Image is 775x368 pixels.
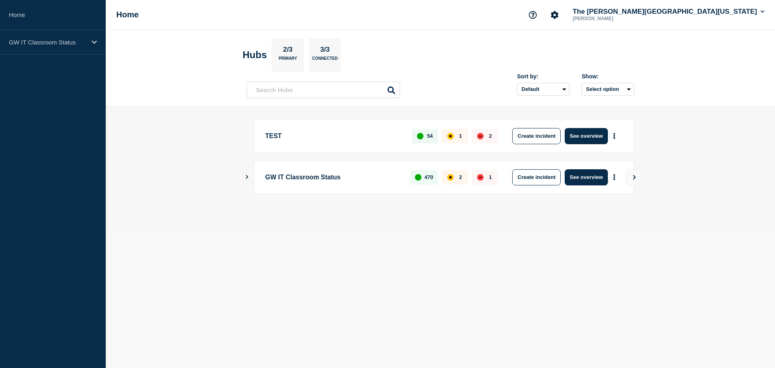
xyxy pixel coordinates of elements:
[317,46,333,56] p: 3/3
[247,82,400,98] input: Search Hubs
[9,39,86,46] p: GW IT Classroom Status
[279,56,297,65] p: Primary
[477,174,484,181] div: down
[489,133,492,139] p: 2
[447,174,454,181] div: affected
[425,174,434,180] p: 470
[415,174,421,181] div: up
[459,174,462,180] p: 2
[265,169,401,185] p: GW IT Classroom Status
[477,133,484,139] div: down
[280,46,296,56] p: 2/3
[512,128,561,144] button: Create incident
[245,174,249,180] button: Show Connected Hubs
[489,174,492,180] p: 1
[312,56,337,65] p: Connected
[626,169,642,185] button: View
[565,169,607,185] button: See overview
[116,10,139,19] h1: Home
[546,6,563,23] button: Account settings
[582,83,634,96] button: Select option
[459,133,462,139] p: 1
[571,16,655,21] p: [PERSON_NAME]
[517,73,570,80] div: Sort by:
[447,133,454,139] div: affected
[571,8,766,16] button: The [PERSON_NAME][GEOGRAPHIC_DATA][US_STATE]
[609,170,620,185] button: More actions
[265,128,403,144] p: TEST
[517,83,570,96] select: Sort by
[609,128,620,143] button: More actions
[243,49,267,61] h2: Hubs
[524,6,541,23] button: Support
[582,73,634,80] div: Show:
[512,169,561,185] button: Create incident
[565,128,607,144] button: See overview
[417,133,423,139] div: up
[427,133,433,139] p: 54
